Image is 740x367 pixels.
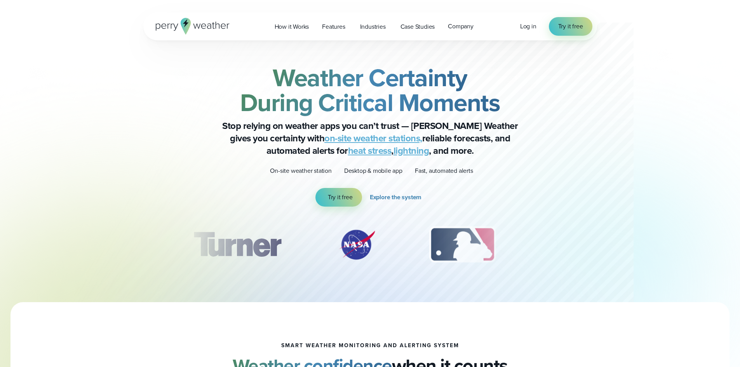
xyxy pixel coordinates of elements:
[360,22,386,31] span: Industries
[415,166,473,176] p: Fast, automated alerts
[268,19,316,35] a: How it Works
[348,144,392,158] a: heat stress
[344,166,402,176] p: Desktop & mobile app
[421,225,503,264] img: MLB.svg
[421,225,503,264] div: 3 of 12
[394,144,429,158] a: lightning
[541,225,603,264] img: PGA.svg
[281,343,459,349] h1: smart weather monitoring and alerting system
[448,22,474,31] span: Company
[328,193,353,202] span: Try it free
[330,225,384,264] div: 2 of 12
[275,22,309,31] span: How it Works
[394,19,442,35] a: Case Studies
[324,131,422,145] a: on-site weather stations,
[240,59,500,121] strong: Weather Certainty During Critical Moments
[370,193,421,202] span: Explore the system
[182,225,292,264] div: 1 of 12
[182,225,292,264] img: Turner-Construction_1.svg
[370,188,425,207] a: Explore the system
[558,22,583,31] span: Try it free
[549,17,592,36] a: Try it free
[270,166,331,176] p: On-site weather station
[541,225,603,264] div: 4 of 12
[520,22,536,31] a: Log in
[400,22,435,31] span: Case Studies
[215,120,526,157] p: Stop relying on weather apps you can’t trust — [PERSON_NAME] Weather gives you certainty with rel...
[315,188,362,207] a: Try it free
[182,225,558,268] div: slideshow
[322,22,345,31] span: Features
[330,225,384,264] img: NASA.svg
